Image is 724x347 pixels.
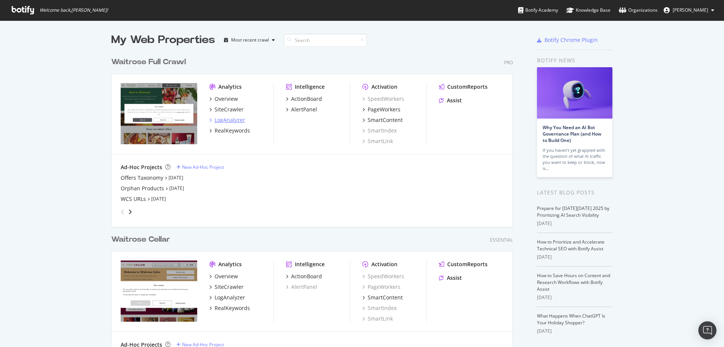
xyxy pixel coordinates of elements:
[537,56,613,65] div: Botify news
[362,116,403,124] a: SmartContent
[209,127,250,134] a: RealKeywords
[439,83,488,91] a: CustomReports
[111,32,215,48] div: My Web Properties
[121,185,164,192] a: Orphan Products
[121,195,146,203] a: WCS URLs
[121,174,163,182] a: Offers Taxonomy
[295,261,325,268] div: Intelligence
[111,234,173,245] a: Waitrose Cellar
[111,57,189,68] a: Waitrose Full Crawl
[215,273,238,280] div: Overview
[169,174,183,181] a: [DATE]
[368,294,403,301] div: SmartContent
[362,294,403,301] a: SmartContent
[439,274,462,282] a: Assist
[209,95,238,103] a: Overview
[218,261,242,268] div: Analytics
[215,294,245,301] div: LogAnalyzer
[537,328,613,335] div: [DATE]
[40,7,108,13] span: Welcome back, [PERSON_NAME] !
[286,106,317,113] a: AlertPanel
[218,83,242,91] div: Analytics
[151,196,166,202] a: [DATE]
[543,147,607,171] div: If you haven’t yet grappled with the question of what AI traffic you want to keep or block, now is…
[118,206,127,218] div: angle-left
[209,283,244,291] a: SiteCrawler
[490,237,513,243] div: Essential
[439,97,462,104] a: Assist
[537,67,612,119] img: Why You Need an AI Bot Governance Plan (and How to Build One)
[537,313,605,326] a: What Happens When ChatGPT Is Your Holiday Shopper?
[362,137,393,145] a: SmartLink
[619,6,658,14] div: Organizations
[537,294,613,301] div: [DATE]
[111,57,186,68] div: Waitrose Full Crawl
[537,239,604,252] a: How to Prioritize and Accelerate Technical SEO with Botify Assist
[215,304,250,312] div: RealKeywords
[698,321,716,339] div: Open Intercom Messenger
[209,294,245,301] a: LogAnalyzer
[121,83,197,144] img: www.waitrose.com
[368,116,403,124] div: SmartContent
[537,220,613,227] div: [DATE]
[291,106,317,113] div: AlertPanel
[209,304,250,312] a: RealKeywords
[362,304,397,312] a: SmartIndex
[537,205,609,218] a: Prepare for [DATE][DATE] 2025 by Prioritizing AI Search Visibility
[371,261,397,268] div: Activation
[371,83,397,91] div: Activation
[362,106,400,113] a: PageWorkers
[545,36,598,44] div: Botify Chrome Plugin
[362,283,400,291] a: PageWorkers
[215,116,245,124] div: LogAnalyzer
[231,38,269,42] div: Most recent crawl
[362,315,393,322] a: SmartLink
[286,283,317,291] a: AlertPanel
[111,234,170,245] div: Waitrose Cellar
[673,7,708,13] span: Phil McDonald
[504,59,513,66] div: Pro
[182,164,224,170] div: New Ad-Hoc Project
[362,95,404,103] a: SpeedWorkers
[215,106,244,113] div: SiteCrawler
[221,34,278,46] button: Most recent crawl
[284,34,367,47] input: Search
[447,83,488,91] div: CustomReports
[537,254,613,261] div: [DATE]
[518,6,558,14] div: Botify Academy
[121,163,162,171] div: Ad-Hoc Projects
[215,127,250,134] div: RealKeywords
[209,116,245,124] a: LogAnalyzer
[537,188,613,197] div: Latest Blog Posts
[286,273,322,280] a: ActionBoard
[362,273,404,280] a: SpeedWorkers
[209,273,238,280] a: Overview
[215,95,238,103] div: Overview
[537,36,598,44] a: Botify Chrome Plugin
[209,106,244,113] a: SiteCrawler
[295,83,325,91] div: Intelligence
[291,95,322,103] div: ActionBoard
[121,261,197,322] img: waitrosecellar.com
[566,6,610,14] div: Knowledge Base
[291,273,322,280] div: ActionBoard
[362,127,397,134] a: SmartIndex
[169,185,184,191] a: [DATE]
[176,164,224,170] a: New Ad-Hoc Project
[658,4,720,16] button: [PERSON_NAME]
[215,283,244,291] div: SiteCrawler
[286,95,322,103] a: ActionBoard
[537,272,610,292] a: How to Save Hours on Content and Research Workflows with Botify Assist
[439,261,488,268] a: CustomReports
